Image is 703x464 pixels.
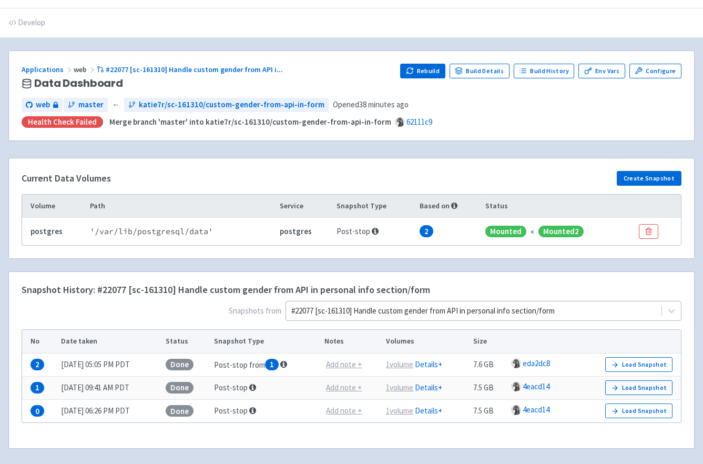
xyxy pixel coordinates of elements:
[22,330,57,353] th: No
[265,359,279,371] span: 1
[450,64,510,78] a: Build Details
[210,353,321,376] td: Post-stop from
[482,195,636,218] th: Status
[124,98,329,112] a: katie7r/sc-161310/custom-gender-from-api-in-form
[523,405,549,415] a: 4eacd14
[57,330,162,353] th: Date taken
[605,357,673,372] button: Load Snapshot
[514,64,575,78] a: Build History
[333,195,416,218] th: Snapshot Type
[523,381,549,391] a: 4eacd14
[538,226,584,238] span: Mounted 2
[326,382,362,392] u: Add note +
[30,359,44,371] span: 2
[470,376,508,399] td: 7.5 GB
[74,65,97,74] span: web
[166,405,193,417] span: Done
[523,358,550,368] a: eda2dc8
[415,382,442,392] a: Details+
[22,65,74,74] a: Applications
[22,98,63,112] a: web
[326,359,362,369] u: Add note +
[22,173,111,184] h4: Current Data Volumes
[337,226,379,236] span: Post-stop
[485,226,526,238] span: Mounted
[470,399,508,422] td: 7.5 GB
[86,218,277,245] td: ' /var/lib/postgresql/data '
[22,301,681,325] span: Snapshots from
[420,225,433,237] span: 2
[406,117,432,127] a: 62111c9
[57,376,162,399] td: [DATE] 09:41 AM PDT
[415,406,442,416] a: Details+
[400,64,445,78] button: Rebuild
[106,65,283,74] span: #22077 [sc-161310] Handle custom gender from API i ...
[605,380,673,395] button: Load Snapshot
[86,195,277,218] th: Path
[629,64,681,78] a: Configure
[112,99,120,111] span: ←
[333,99,409,111] span: Opened
[97,65,284,74] a: #22077 [sc-161310] Handle custom gender from API i...
[57,353,162,376] td: [DATE] 05:05 PM PDT
[64,98,108,112] a: master
[470,330,508,353] th: Size
[22,285,430,295] h4: Snapshot History: #22077 [sc-161310] Handle custom gender from API in personal info section/form
[321,330,382,353] th: Notes
[34,77,123,89] span: Data Dashboard
[277,195,333,218] th: Service
[415,359,442,369] a: Details+
[139,99,324,111] span: katie7r/sc-161310/custom-gender-from-api-in-form
[210,376,321,399] td: Post-stop
[386,406,413,416] u: 1 volume
[359,99,409,109] time: 38 minutes ago
[8,8,45,38] a: Develop
[531,226,534,238] div: «
[109,117,391,127] strong: Merge branch 'master' into katie7r/sc-161310/custom-gender-from-api-in-form
[162,330,210,353] th: Status
[30,405,44,417] span: 0
[30,382,44,394] span: 1
[386,382,413,392] u: 1 volume
[210,399,321,422] td: Post-stop
[605,404,673,418] button: Load Snapshot
[36,99,50,111] span: web
[166,359,193,371] span: Done
[386,359,413,369] u: 1 volume
[617,171,681,186] button: Create Snapshot
[416,195,482,218] th: Based on
[210,330,321,353] th: Snapshot Type
[22,195,86,218] th: Volume
[382,330,470,353] th: Volumes
[326,406,362,416] u: Add note +
[78,99,104,111] span: master
[166,382,193,394] span: Done
[57,399,162,422] td: [DATE] 06:26 PM PDT
[22,116,103,128] div: Health check failed
[280,226,312,236] b: postgres
[470,353,508,376] td: 7.6 GB
[578,64,625,78] a: Env Vars
[30,226,63,236] b: postgres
